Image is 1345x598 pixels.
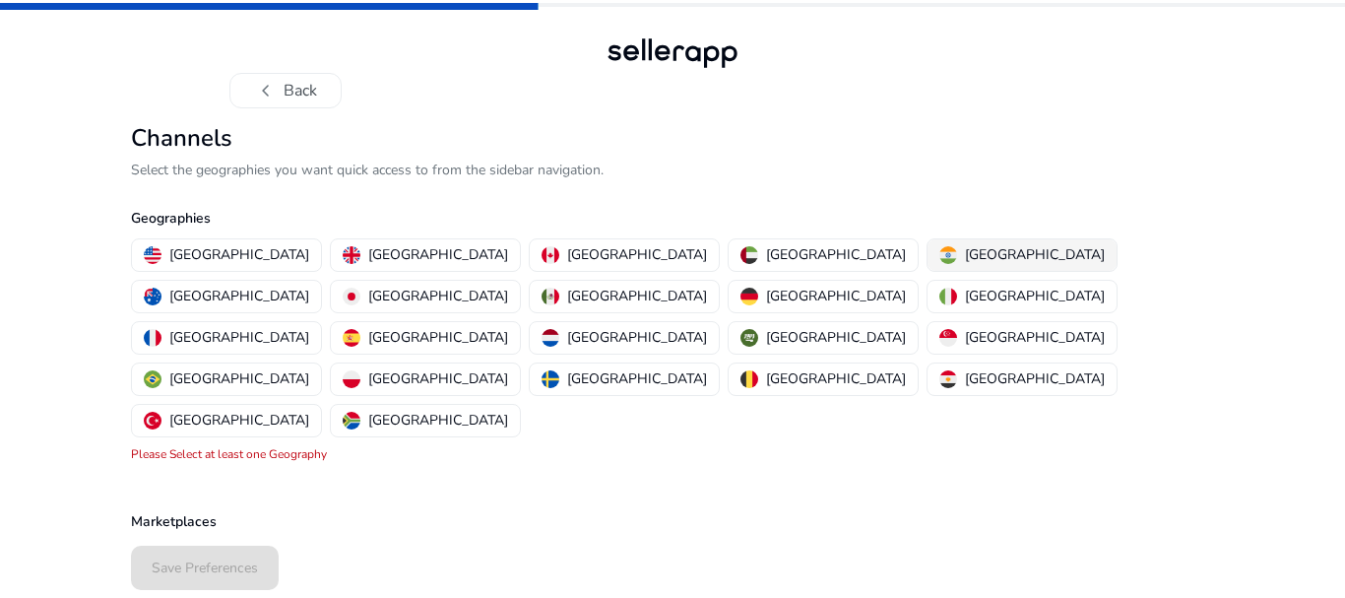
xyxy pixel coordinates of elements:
p: [GEOGRAPHIC_DATA] [965,286,1105,306]
p: [GEOGRAPHIC_DATA] [567,368,707,389]
p: [GEOGRAPHIC_DATA] [965,327,1105,348]
p: Select the geographies you want quick access to from the sidebar navigation. [131,160,1214,180]
p: [GEOGRAPHIC_DATA] [368,410,508,431]
p: [GEOGRAPHIC_DATA] [965,244,1105,265]
img: uk.svg [343,246,360,264]
mat-error: Please Select at least one Geography [131,446,327,462]
img: pl.svg [343,370,360,388]
img: nl.svg [542,329,559,347]
img: mx.svg [542,288,559,305]
p: [GEOGRAPHIC_DATA] [169,368,309,389]
img: tr.svg [144,412,161,430]
img: br.svg [144,370,161,388]
p: [GEOGRAPHIC_DATA] [567,286,707,306]
img: it.svg [939,288,957,305]
p: [GEOGRAPHIC_DATA] [169,410,309,431]
p: [GEOGRAPHIC_DATA] [567,244,707,265]
img: be.svg [740,370,758,388]
p: [GEOGRAPHIC_DATA] [766,244,906,265]
img: in.svg [939,246,957,264]
p: [GEOGRAPHIC_DATA] [169,327,309,348]
h2: Channels [131,124,1214,153]
img: es.svg [343,329,360,347]
img: sg.svg [939,329,957,347]
p: [GEOGRAPHIC_DATA] [169,244,309,265]
p: Marketplaces [131,511,1214,532]
p: [GEOGRAPHIC_DATA] [766,327,906,348]
img: us.svg [144,246,161,264]
img: se.svg [542,370,559,388]
img: fr.svg [144,329,161,347]
p: [GEOGRAPHIC_DATA] [368,244,508,265]
p: [GEOGRAPHIC_DATA] [368,368,508,389]
p: [GEOGRAPHIC_DATA] [368,286,508,306]
p: [GEOGRAPHIC_DATA] [766,368,906,389]
img: au.svg [144,288,161,305]
button: chevron_leftBack [229,73,342,108]
p: Geographies [131,208,1214,229]
img: jp.svg [343,288,360,305]
img: ca.svg [542,246,559,264]
p: [GEOGRAPHIC_DATA] [169,286,309,306]
p: [GEOGRAPHIC_DATA] [965,368,1105,389]
img: za.svg [343,412,360,430]
p: [GEOGRAPHIC_DATA] [368,327,508,348]
span: chevron_left [254,79,278,102]
p: [GEOGRAPHIC_DATA] [766,286,906,306]
p: [GEOGRAPHIC_DATA] [567,327,707,348]
img: eg.svg [939,370,957,388]
img: de.svg [740,288,758,305]
img: sa.svg [740,329,758,347]
img: ae.svg [740,246,758,264]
